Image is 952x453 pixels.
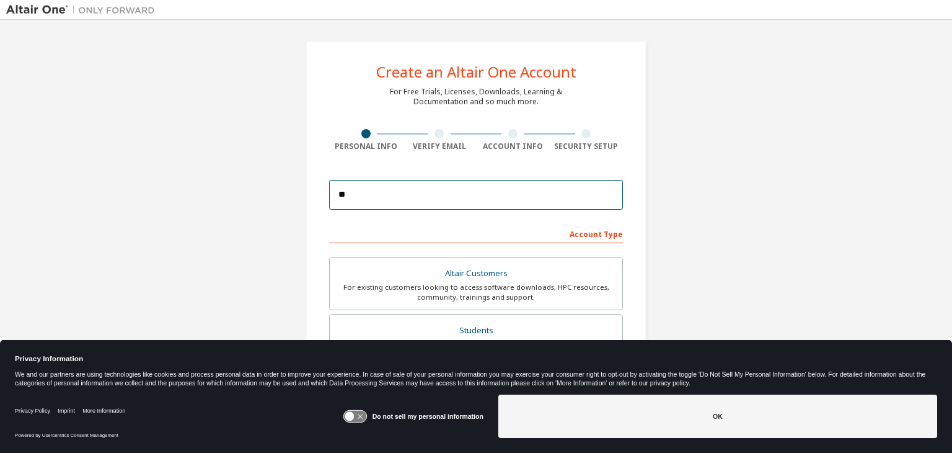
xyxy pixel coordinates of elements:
[337,265,615,282] div: Altair Customers
[337,282,615,302] div: For existing customers looking to access software downloads, HPC resources, community, trainings ...
[550,141,624,151] div: Security Setup
[329,223,623,243] div: Account Type
[329,141,403,151] div: Personal Info
[403,141,477,151] div: Verify Email
[6,4,161,16] img: Altair One
[390,87,562,107] div: For Free Trials, Licenses, Downloads, Learning & Documentation and so much more.
[337,322,615,339] div: Students
[476,141,550,151] div: Account Info
[376,65,576,79] div: Create an Altair One Account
